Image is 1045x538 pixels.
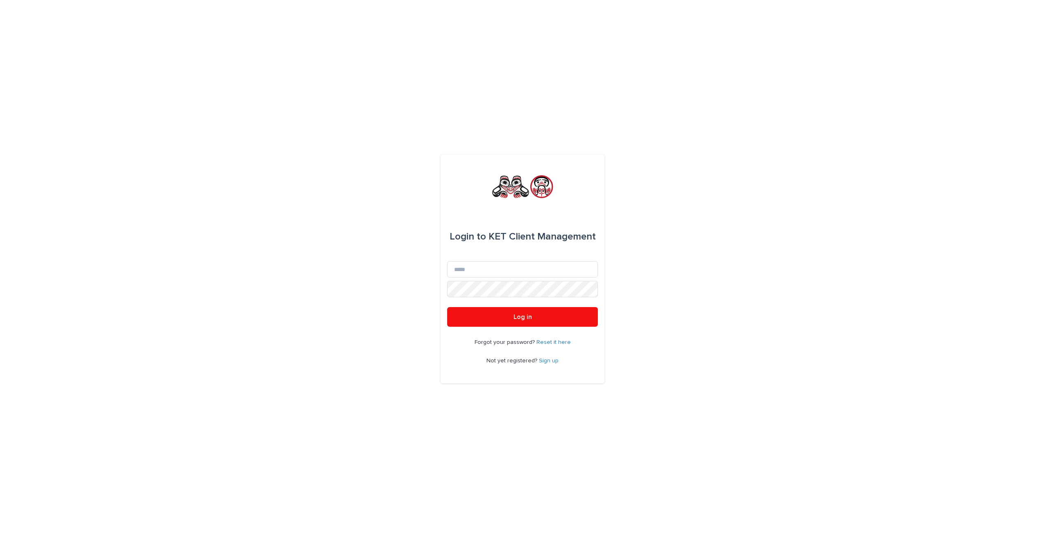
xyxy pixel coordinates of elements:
[450,225,596,248] div: KET Client Management
[475,339,536,345] span: Forgot your password?
[491,174,554,199] img: rNyI97lYS1uoOg9yXW8k
[450,232,486,242] span: Login to
[536,339,571,345] a: Reset it here
[486,358,539,364] span: Not yet registered?
[447,307,598,327] button: Log in
[513,314,532,320] span: Log in
[539,358,559,364] a: Sign up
